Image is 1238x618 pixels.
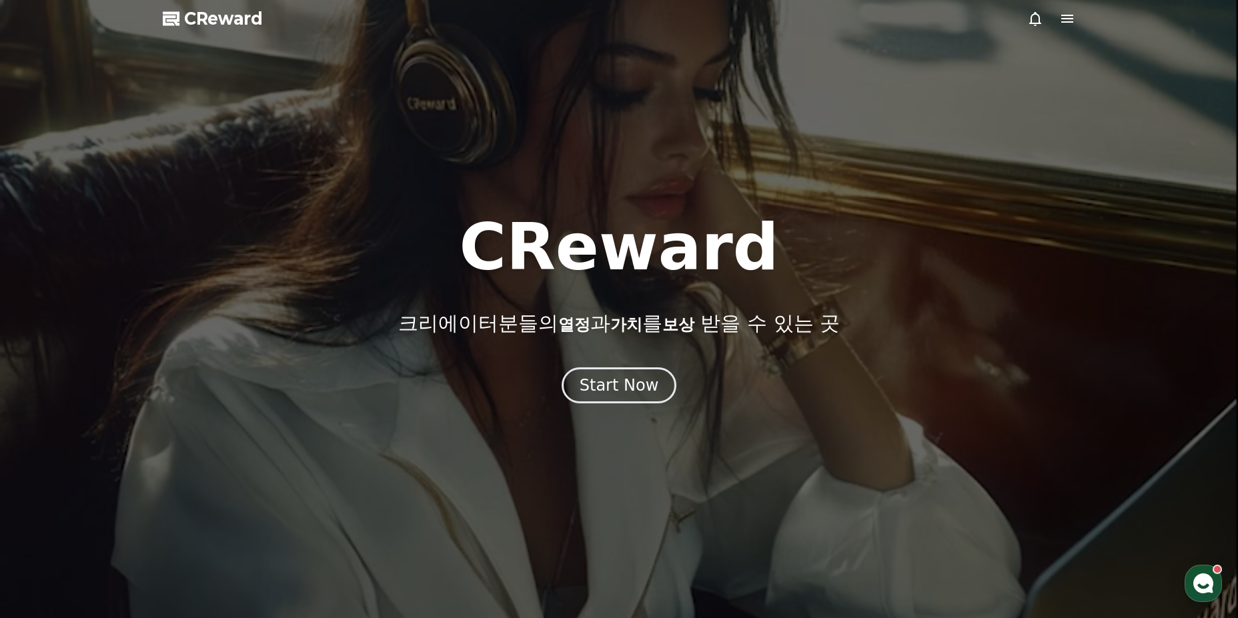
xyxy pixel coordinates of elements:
[662,315,694,334] span: 보상
[163,8,263,29] a: CReward
[459,215,778,279] h1: CReward
[610,315,642,334] span: 가치
[398,311,840,335] p: 크리에이터분들의 과 를 받을 수 있는 곳
[580,375,659,396] div: Start Now
[562,367,677,403] button: Start Now
[562,381,677,393] a: Start Now
[558,315,590,334] span: 열정
[184,8,263,29] span: CReward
